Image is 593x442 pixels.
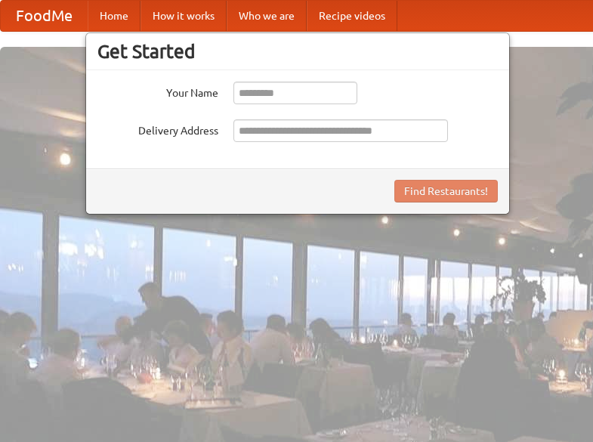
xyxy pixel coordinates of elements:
[97,119,218,138] label: Delivery Address
[97,40,498,63] h3: Get Started
[88,1,141,31] a: Home
[97,82,218,100] label: Your Name
[141,1,227,31] a: How it works
[227,1,307,31] a: Who we are
[394,180,498,202] button: Find Restaurants!
[1,1,88,31] a: FoodMe
[307,1,397,31] a: Recipe videos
